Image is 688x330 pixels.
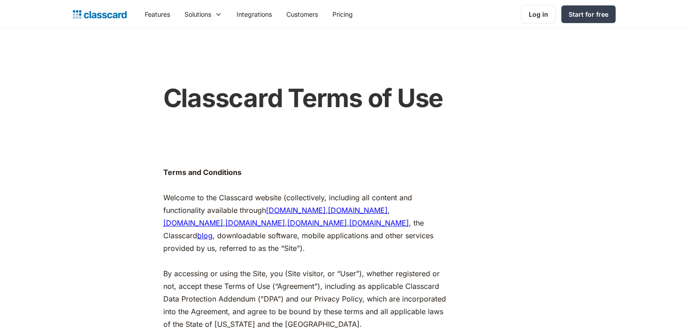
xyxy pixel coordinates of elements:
[197,231,213,240] a: blog
[266,206,326,215] a: [DOMAIN_NAME]
[225,218,285,227] a: [DOMAIN_NAME]
[569,9,608,19] div: Start for free
[279,4,325,24] a: Customers
[177,4,229,24] div: Solutions
[287,218,347,227] a: [DOMAIN_NAME]
[521,5,556,24] a: Log in
[229,4,279,24] a: Integrations
[529,9,548,19] div: Log in
[328,206,388,215] a: [DOMAIN_NAME]
[325,4,360,24] a: Pricing
[349,218,409,227] a: [DOMAIN_NAME]
[163,218,223,227] a: [DOMAIN_NAME]
[163,83,516,113] h1: Classcard Terms of Use
[73,8,127,21] a: home
[561,5,616,23] a: Start for free
[163,168,242,177] strong: Terms and Conditions
[185,9,211,19] div: Solutions
[138,4,177,24] a: Features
